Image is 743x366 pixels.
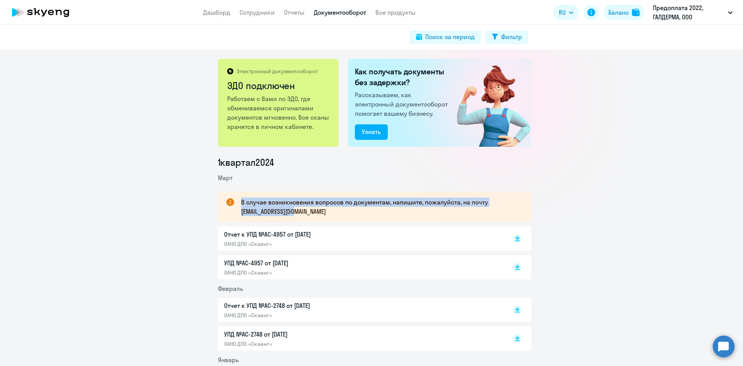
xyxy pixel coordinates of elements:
[553,5,579,20] button: RU
[425,32,475,41] div: Поиск за период
[355,90,451,118] p: Рассказываем, как электронный документооборот помогает вашему бизнесу.
[501,32,522,41] div: Фильтр
[355,66,451,88] h2: Как получать документы без задержки?
[362,127,381,136] div: Узнать
[608,8,629,17] div: Баланс
[375,9,416,16] a: Все продукты
[486,30,528,44] button: Фильтр
[224,258,387,268] p: УПД №AC-4957 от [DATE]
[236,68,318,75] p: Электронный документооборот
[224,241,387,247] p: ОАНО ДПО «Скаенг»
[410,30,481,44] button: Поиск за период
[604,5,644,20] button: Балансbalance
[227,94,330,131] p: Работаем с Вами по ЭДО, где обмениваемся оригиналами документов мгновенно. Все сканы хранятся в л...
[355,124,388,140] button: Узнать
[224,330,496,347] a: УПД №AC-2748 от [DATE]ОАНО ДПО «Скаенг»
[224,230,496,247] a: Отчет к УПД №AC-4957 от [DATE]ОАНО ДПО «Скаенг»
[224,258,496,276] a: УПД №AC-4957 от [DATE]ОАНО ДПО «Скаенг»
[224,312,387,319] p: ОАНО ДПО «Скаенг»
[218,156,531,168] li: 1 квартал 2024
[224,301,496,319] a: Отчет к УПД №AC-2748 от [DATE]ОАНО ДПО «Скаенг»
[241,198,517,216] p: В случае возникновения вопросов по документам, напишите, пожалуйста, на почту [EMAIL_ADDRESS][DOM...
[559,8,566,17] span: RU
[314,9,366,16] a: Документооборот
[224,330,387,339] p: УПД №AC-2748 от [DATE]
[224,269,387,276] p: ОАНО ДПО «Скаенг»
[227,79,330,92] h2: ЭДО подключен
[224,340,387,347] p: ОАНО ДПО «Скаенг»
[653,3,725,22] p: Предоплата 2022, ГАЛДЕРМА, ООО
[224,301,387,310] p: Отчет к УПД №AC-2748 от [DATE]
[218,285,243,292] span: Февраль
[240,9,275,16] a: Сотрудники
[218,174,233,182] span: Март
[203,9,230,16] a: Дашборд
[444,59,531,147] img: connected
[224,230,387,239] p: Отчет к УПД №AC-4957 от [DATE]
[632,9,640,16] img: balance
[218,356,239,364] span: Январь
[284,9,305,16] a: Отчеты
[649,3,736,22] button: Предоплата 2022, ГАЛДЕРМА, ООО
